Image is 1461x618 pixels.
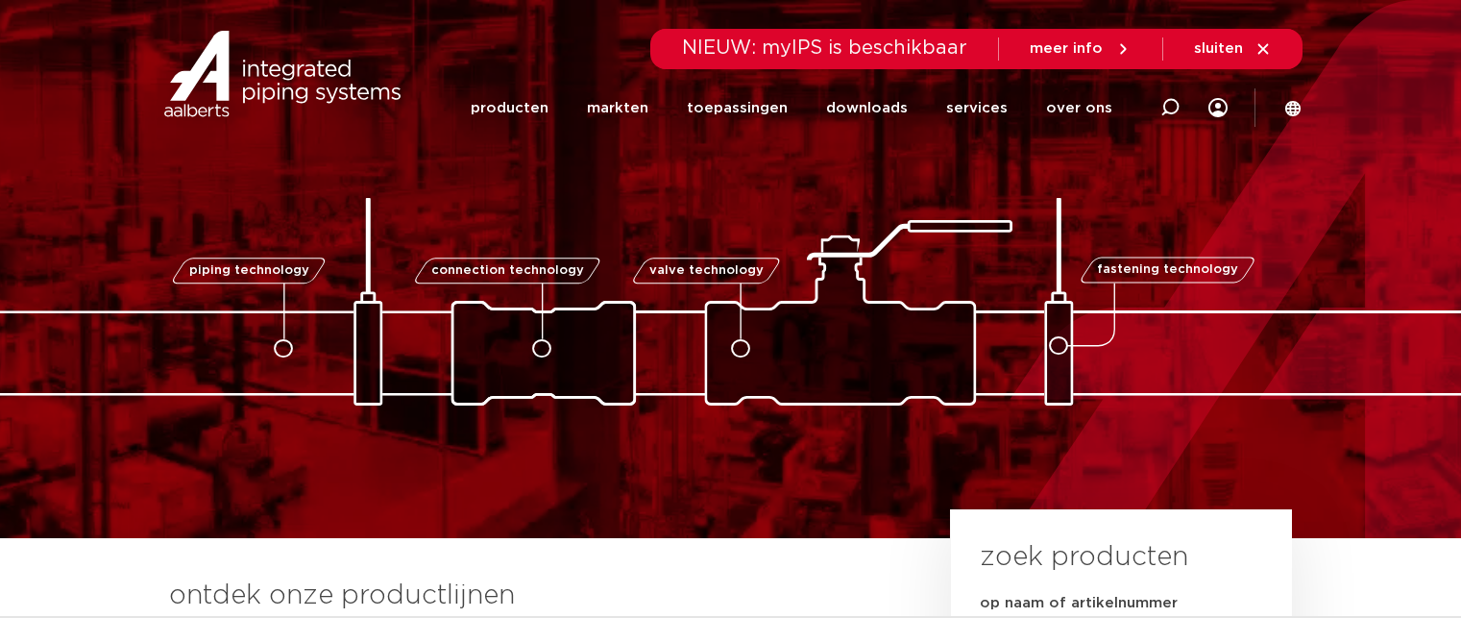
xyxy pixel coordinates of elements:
span: valve technology [649,264,764,277]
a: sluiten [1194,40,1272,58]
span: NIEUW: myIPS is beschikbaar [682,38,967,58]
nav: Menu [471,71,1112,145]
span: connection technology [430,264,583,277]
a: downloads [826,71,908,145]
a: over ons [1046,71,1112,145]
span: piping technology [189,264,309,277]
a: services [946,71,1008,145]
a: producten [471,71,548,145]
a: meer info [1030,40,1132,58]
label: op naam of artikelnummer [980,594,1178,613]
span: sluiten [1194,41,1243,56]
a: markten [587,71,648,145]
h3: zoek producten [980,538,1188,577]
span: meer info [1030,41,1103,56]
h3: ontdek onze productlijnen [169,577,886,615]
a: toepassingen [687,71,788,145]
span: fastening technology [1097,264,1238,277]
